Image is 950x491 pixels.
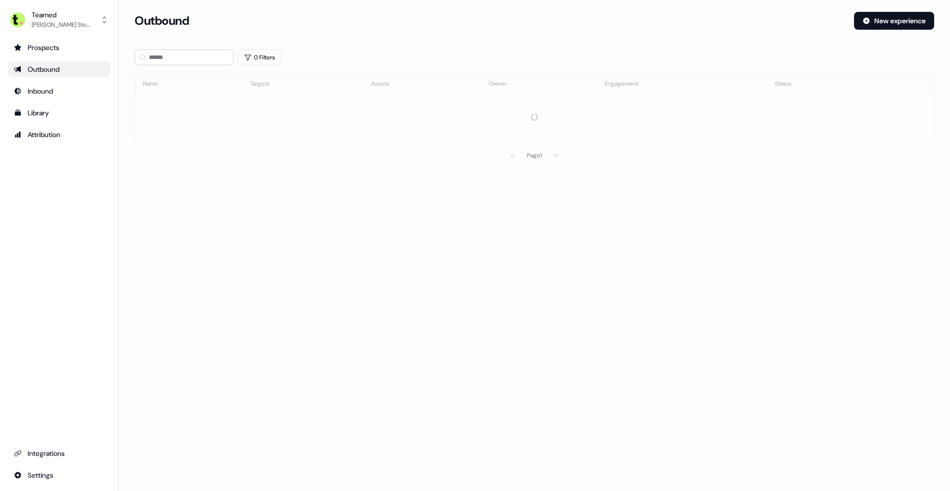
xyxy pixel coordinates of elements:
div: Integrations [14,448,104,458]
button: New experience [854,12,934,30]
a: Go to Inbound [8,83,110,99]
a: Go to prospects [8,40,110,55]
a: Go to integrations [8,467,110,483]
a: Go to attribution [8,127,110,143]
div: Library [14,108,104,118]
a: Go to integrations [8,445,110,461]
div: [PERSON_NAME] Stones [32,20,91,30]
div: Settings [14,470,104,480]
a: Go to outbound experience [8,61,110,77]
h3: Outbound [135,13,189,28]
a: Go to templates [8,105,110,121]
div: Teamed [32,10,91,20]
div: Inbound [14,86,104,96]
div: Attribution [14,130,104,140]
button: 0 Filters [237,49,282,65]
div: Outbound [14,64,104,74]
div: Prospects [14,43,104,52]
button: Teamed[PERSON_NAME] Stones [8,8,110,32]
